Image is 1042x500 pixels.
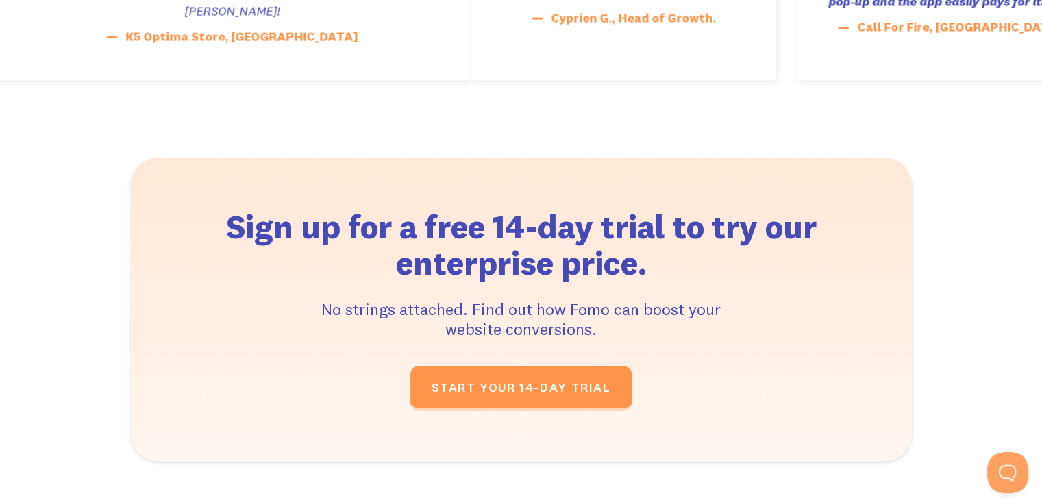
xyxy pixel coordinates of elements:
div: Iron Lion Soap, [GEOGRAPHIC_DATA] [111,36,329,56]
h2: Sign up for a free 14-day trial to try our enterprise price. [208,209,835,282]
div: No strings attached. Find out how Fomo can boost your website conversions. [316,299,727,339]
div: Airo Collective, [GEOGRAPHIC_DATA]. [433,8,658,28]
iframe: Toggle Customer Support [987,452,1028,493]
a: START YOUR 14-DAY TRIAL [410,366,632,411]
